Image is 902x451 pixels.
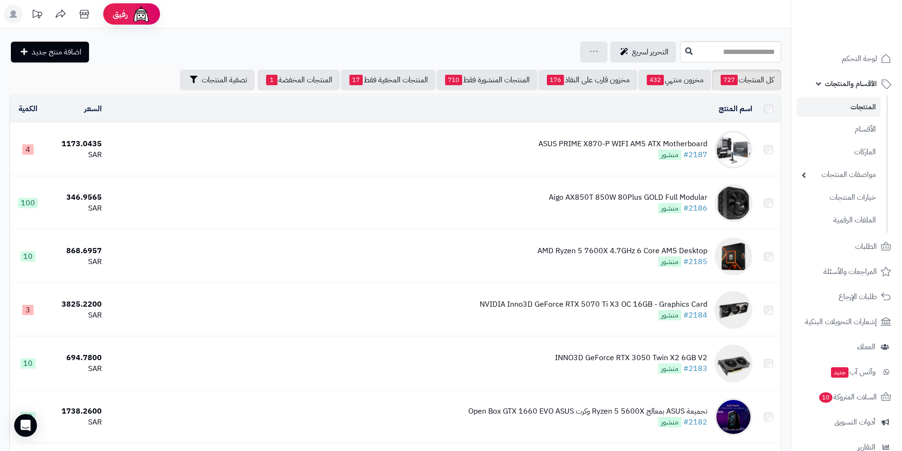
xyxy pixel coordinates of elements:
a: العملاء [797,336,896,358]
span: 3 [22,305,34,315]
span: الأقسام والمنتجات [825,77,877,90]
div: Open Intercom Messenger [14,414,37,437]
span: وآتس آب [830,365,875,379]
div: SAR [50,150,102,160]
a: الطلبات [797,235,896,258]
span: طلبات الإرجاع [839,290,877,303]
a: كل المنتجات727 [712,70,781,90]
a: الماركات [797,142,881,162]
a: المنتجات المنشورة فقط710 [437,70,537,90]
span: 10 [20,251,36,262]
span: 10 [819,392,832,403]
span: منشور [658,203,681,213]
a: لوحة التحكم [797,47,896,70]
a: المنتجات [797,97,881,117]
a: الملفات الرقمية [797,210,881,230]
div: INNO3D GeForce RTX 3050 Twin X2 6GB V2 [555,353,707,363]
div: 1738.2600 [50,406,102,417]
div: NVIDIA Inno3D GeForce RTX 5070 Ti X3 OC 16GB - Graphics Card [480,299,707,310]
span: 1 [266,75,277,85]
a: اسم المنتج [719,103,752,115]
span: 10 [20,358,36,369]
img: INNO3D GeForce RTX 3050 Twin X2 6GB V2 [714,345,752,382]
a: #2184 [683,310,707,321]
a: المنتجات المخفضة1 [258,70,340,90]
a: #2187 [683,149,707,160]
div: 694.7800 [50,353,102,363]
img: NVIDIA Inno3D GeForce RTX 5070 Ti X3 OC 16GB - Graphics Card [714,291,752,329]
span: منشور [658,150,681,160]
div: ASUS PRIME X870-P WIFI AM5 ATX Motherboard [538,139,707,150]
a: الكمية [18,103,37,115]
div: 868.6957 [50,246,102,256]
span: 17 [349,75,363,85]
div: 346.9565 [50,192,102,203]
span: تصفية المنتجات [202,74,247,86]
span: السلات المتروكة [818,390,877,404]
img: Aigo AX850T 850W 80Plus GOLD Full Modular [714,184,752,222]
span: أدوات التسويق [834,416,875,429]
a: السلات المتروكة10 [797,386,896,408]
a: اضافة منتج جديد [11,42,89,62]
span: اضافة منتج جديد [32,46,81,58]
div: Aigo AX850T 850W 80Plus GOLD Full Modular [549,192,707,203]
span: التحرير لسريع [632,46,669,58]
div: SAR [50,203,102,214]
div: AMD Ryzen 5 7600X 4.7GHz 6 Core AM5 Desktop [537,246,707,256]
span: 727 [721,75,738,85]
span: العملاء [857,340,875,354]
div: 1173.0435 [50,139,102,150]
img: AMD Ryzen 5 7600X 4.7GHz 6 Core AM5 Desktop [714,238,752,275]
a: طلبات الإرجاع [797,285,896,308]
span: 176 [547,75,564,85]
span: المراجعات والأسئلة [823,265,877,278]
span: 100 [18,198,38,208]
img: ai-face.png [132,5,151,24]
span: منشور [658,417,681,427]
img: ASUS PRIME X870-P WIFI AM5 ATX Motherboard [714,131,752,168]
a: أدوات التسويق [797,411,896,433]
a: السعر [84,103,102,115]
span: رفيق [113,9,128,20]
span: الطلبات [855,240,877,253]
a: #2185 [683,256,707,267]
span: منشور [658,256,681,267]
a: إشعارات التحويلات البنكية [797,310,896,333]
div: SAR [50,256,102,267]
span: 432 [647,75,664,85]
a: وآتس آبجديد [797,361,896,383]
a: مخزون منتهي432 [638,70,711,90]
a: #2182 [683,416,707,428]
span: لوحة التحكم [842,52,877,65]
div: 3825.2200 [50,299,102,310]
div: SAR [50,417,102,428]
div: SAR [50,310,102,321]
span: إشعارات التحويلات البنكية [805,315,877,328]
span: 710 [445,75,462,85]
img: logo-2.png [838,27,893,46]
a: التحرير لسريع [610,42,676,62]
a: #2186 [683,203,707,214]
a: مخزون قارب على النفاذ176 [538,70,637,90]
a: الأقسام [797,119,881,140]
span: 30 [20,412,36,422]
img: تجميعة ASUS بمعالج Ryzen 5 5600X وكرت Open Box GTX 1660 EVO ASUS [714,398,752,436]
span: منشور [658,310,681,320]
button: تصفية المنتجات [180,70,255,90]
div: تجميعة ASUS بمعالج Ryzen 5 5600X وكرت Open Box GTX 1660 EVO ASUS [468,406,707,417]
div: SAR [50,363,102,374]
span: 4 [22,144,34,155]
a: المراجعات والأسئلة [797,260,896,283]
span: جديد [831,367,848,378]
a: تحديثات المنصة [25,5,49,26]
a: مواصفات المنتجات [797,165,881,185]
span: منشور [658,363,681,374]
a: المنتجات المخفية فقط17 [341,70,436,90]
a: خيارات المنتجات [797,187,881,208]
a: #2183 [683,363,707,374]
